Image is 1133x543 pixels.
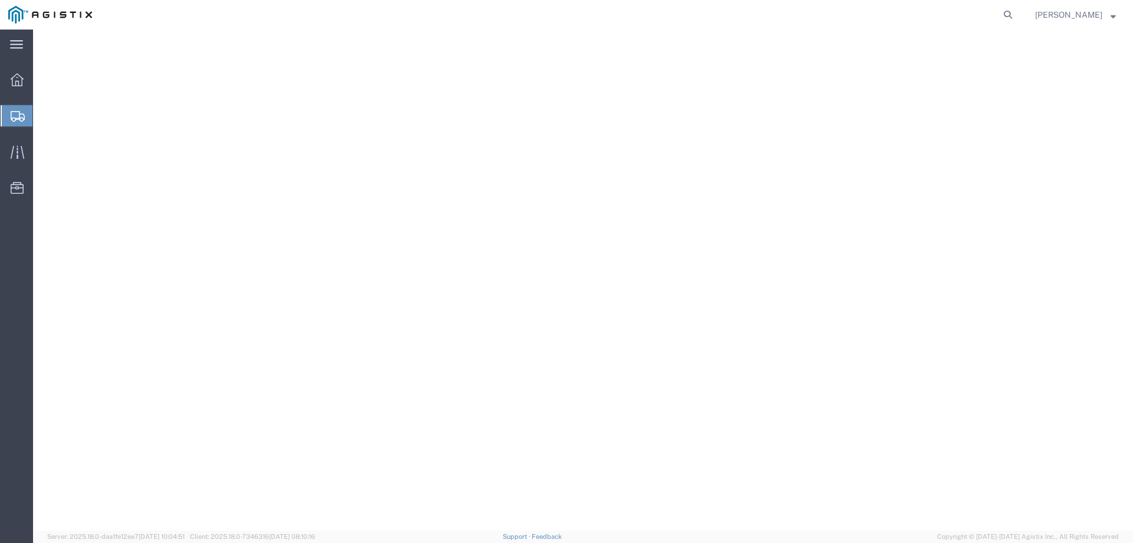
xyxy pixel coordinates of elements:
button: [PERSON_NAME] [1034,8,1116,22]
span: [DATE] 10:04:51 [139,533,185,540]
a: Feedback [532,533,562,540]
span: Billy Lo [1035,8,1102,21]
span: Client: 2025.18.0-7346316 [190,533,315,540]
img: logo [8,6,92,24]
span: Copyright © [DATE]-[DATE] Agistix Inc., All Rights Reserved [937,532,1119,542]
span: Server: 2025.18.0-daa1fe12ee7 [47,533,185,540]
a: Support [503,533,532,540]
iframe: FS Legacy Container [33,30,1133,531]
span: [DATE] 08:10:16 [269,533,315,540]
